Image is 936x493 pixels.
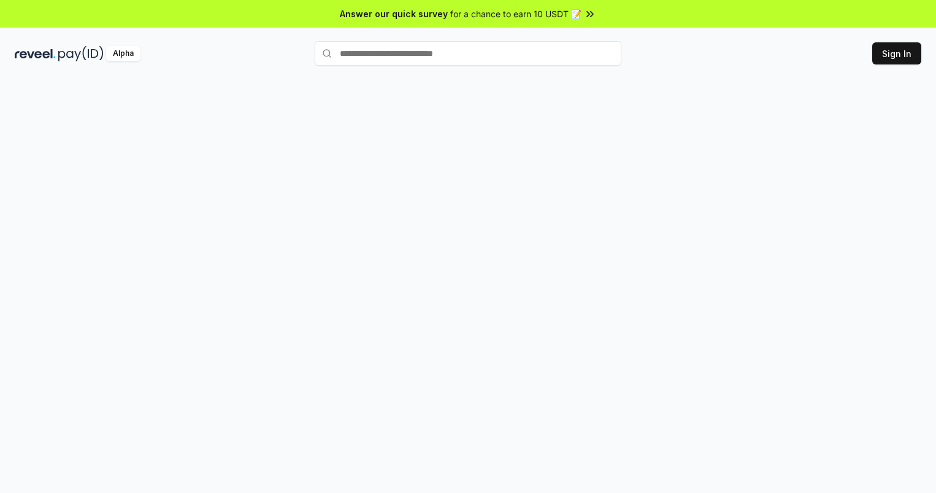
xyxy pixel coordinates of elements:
button: Sign In [872,42,921,64]
img: pay_id [58,46,104,61]
span: Answer our quick survey [340,7,448,20]
div: Alpha [106,46,140,61]
img: reveel_dark [15,46,56,61]
span: for a chance to earn 10 USDT 📝 [450,7,581,20]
